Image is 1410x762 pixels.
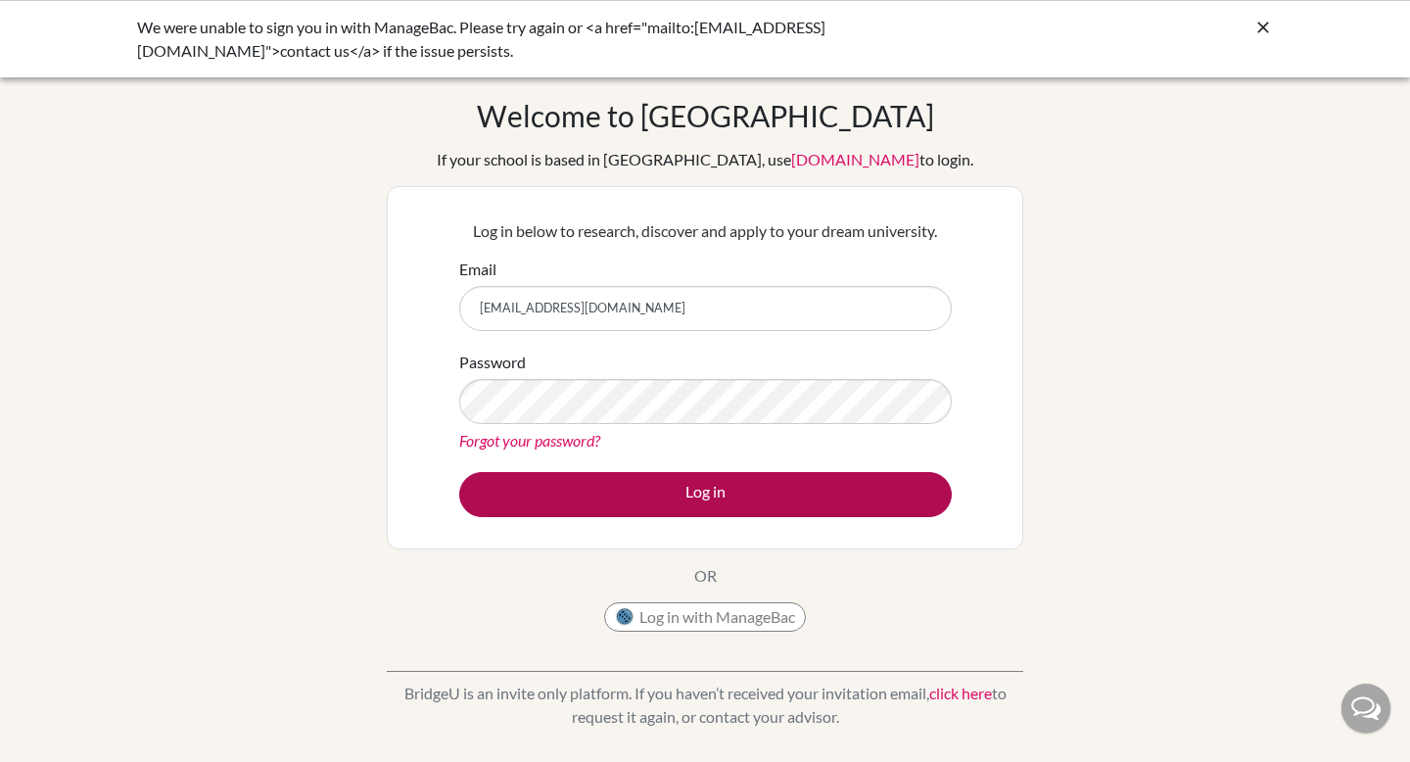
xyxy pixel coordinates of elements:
[137,16,979,63] div: We were unable to sign you in with ManageBac. Please try again or <a href="mailto:[EMAIL_ADDRESS]...
[437,148,973,171] div: If your school is based in [GEOGRAPHIC_DATA], use to login.
[477,98,934,133] h1: Welcome to [GEOGRAPHIC_DATA]
[387,682,1023,729] p: BridgeU is an invite only platform. If you haven’t received your invitation email, to request it ...
[929,684,992,702] a: click here
[791,150,919,168] a: [DOMAIN_NAME]
[604,602,806,632] button: Log in with ManageBac
[45,14,85,31] span: Help
[459,431,600,450] a: Forgot your password?
[459,351,526,374] label: Password
[459,472,952,517] button: Log in
[459,219,952,243] p: Log in below to research, discover and apply to your dream university.
[459,258,496,281] label: Email
[694,564,717,588] p: OR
